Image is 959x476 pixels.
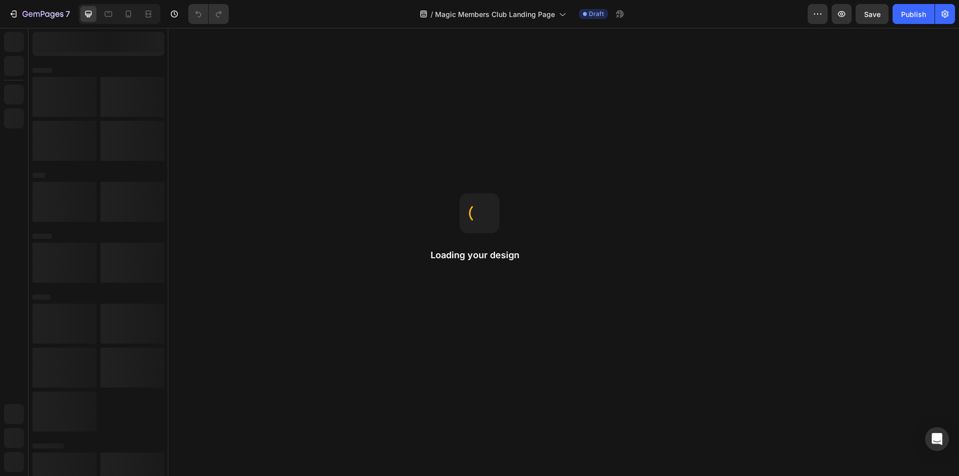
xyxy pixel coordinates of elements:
[4,4,74,24] button: 7
[901,9,926,19] div: Publish
[431,9,433,19] span: /
[65,8,70,20] p: 7
[435,9,555,19] span: Magic Members Club Landing Page
[893,4,935,24] button: Publish
[188,4,229,24] div: Undo/Redo
[925,427,949,451] div: Open Intercom Messenger
[856,4,889,24] button: Save
[589,9,604,18] span: Draft
[431,249,528,261] h2: Loading your design
[864,10,881,18] span: Save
